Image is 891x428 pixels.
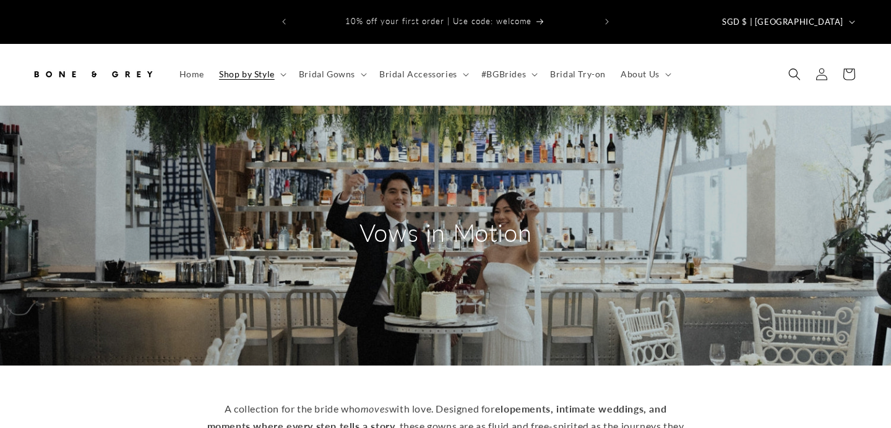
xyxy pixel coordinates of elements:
img: Bone and Grey Bridal [31,61,155,88]
summary: Bridal Gowns [291,61,372,87]
span: SGD $ | [GEOGRAPHIC_DATA] [722,16,843,28]
span: Shop by Style [219,69,275,80]
summary: #BGBrides [474,61,543,87]
summary: About Us [613,61,676,87]
summary: Bridal Accessories [372,61,474,87]
h2: Vows in Motion [328,216,563,249]
button: SGD $ | [GEOGRAPHIC_DATA] [715,10,860,33]
span: 10% off your first order | Use code: welcome [345,16,532,26]
button: Next announcement [593,10,621,33]
a: Bone and Grey Bridal [27,56,160,93]
summary: Search [781,61,808,88]
a: Bridal Try-on [543,61,613,87]
em: moves [361,403,389,414]
span: #BGBrides [481,69,526,80]
span: Bridal Try-on [550,69,606,80]
button: Previous announcement [270,10,298,33]
summary: Shop by Style [212,61,291,87]
span: About Us [621,69,660,80]
span: Bridal Accessories [379,69,457,80]
span: Bridal Gowns [299,69,355,80]
a: Home [172,61,212,87]
span: Home [179,69,204,80]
